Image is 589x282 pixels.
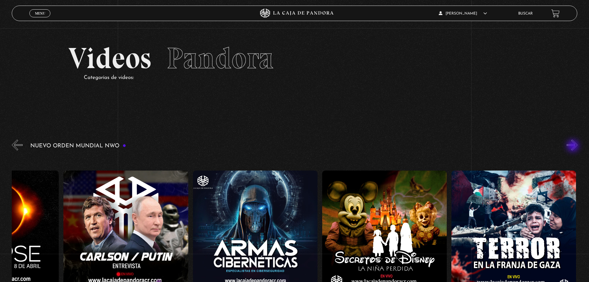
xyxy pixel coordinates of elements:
[551,9,560,18] a: View your shopping cart
[167,41,274,76] span: Pandora
[439,12,487,15] span: [PERSON_NAME]
[84,73,521,83] p: Categorías de videos:
[68,44,521,73] h2: Videos
[35,11,45,15] span: Menu
[518,12,533,15] a: Buscar
[12,140,23,150] button: Previous
[30,143,126,149] h3: Nuevo Orden Mundial NWO
[567,140,578,150] button: Next
[33,17,47,21] span: Cerrar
